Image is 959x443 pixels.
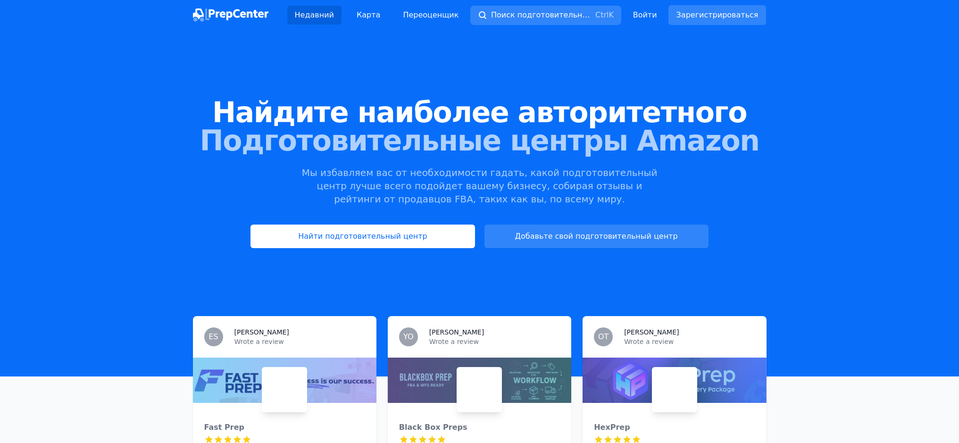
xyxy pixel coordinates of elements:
[491,10,628,19] font: Поиск подготовительных центров
[595,10,609,19] kbd: Ctrl
[250,225,475,248] a: Найти подготовительный центр
[633,10,657,19] font: Войти
[459,369,500,410] img: Black Box Preps
[212,96,747,129] font: Найдите наиболее авторитетного
[484,225,709,248] a: Добавьте свой подготовительный центр
[624,337,755,346] p: Wrote a review
[609,10,614,19] kbd: K
[429,327,484,337] h3: [PERSON_NAME]
[302,167,658,205] font: Мы избавляем вас от необходимости гадать, какой подготовительный центр лучше всего подойдет вашем...
[295,10,334,19] font: Недавний
[515,232,678,241] font: Добавьте свой подготовительный центр
[399,422,560,433] div: Black Box Preps
[349,6,388,25] a: Карта
[298,232,427,241] font: Найти подготовительный центр
[676,10,759,19] font: Зарегистрироваться
[598,333,609,341] span: OT
[594,422,755,433] div: HexPrep
[429,337,560,346] p: Wrote a review
[403,333,414,341] span: YO
[668,5,767,25] a: Зарегистрироваться
[234,337,365,346] p: Wrote a review
[633,9,657,21] a: Войти
[357,10,380,19] font: Карта
[403,10,459,19] font: Переоценщик
[654,369,695,410] img: HexPrep
[624,327,679,337] h3: [PERSON_NAME]
[193,8,268,22] img: ПрепЦентр
[395,6,466,25] a: Переоценщик
[204,422,365,433] div: Fast Prep
[234,327,289,337] h3: [PERSON_NAME]
[287,6,342,25] a: Недавний
[470,6,621,25] button: Поиск подготовительных центровCtrlK
[200,124,759,157] font: Подготовительные центры Amazon
[264,369,305,410] img: Fast Prep
[208,333,218,341] span: ES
